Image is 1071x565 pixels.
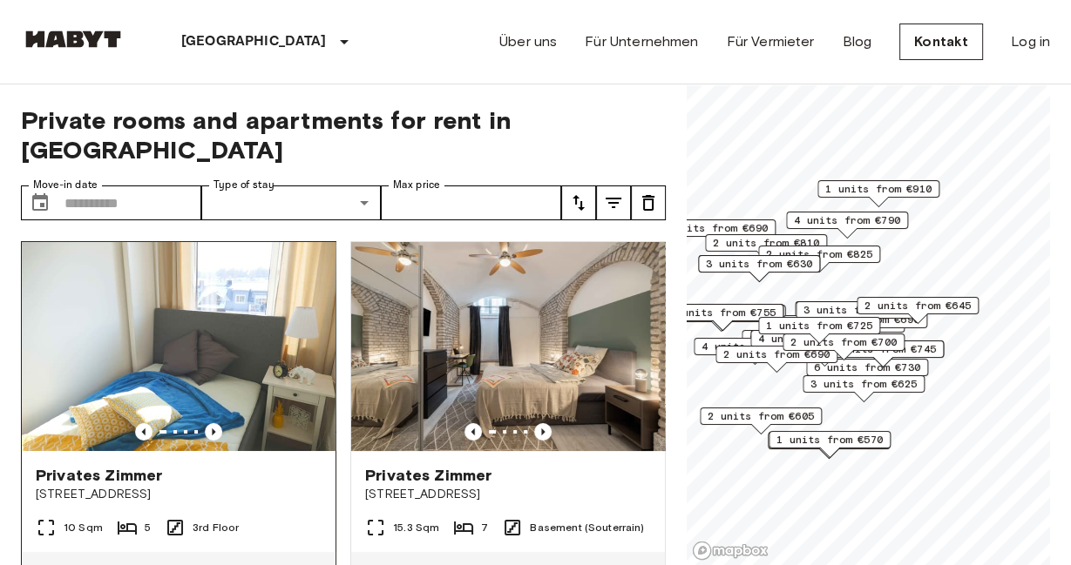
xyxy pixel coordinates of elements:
span: Private rooms and apartments for rent in [GEOGRAPHIC_DATA] [21,105,666,165]
div: Map marker [796,301,918,328]
div: Map marker [715,346,837,373]
button: Choose date [23,185,58,220]
span: 4 units from €790 [794,212,900,228]
button: tune [561,185,596,220]
span: 3rd Floor [193,520,239,535]
span: 2 units from €810 [713,235,819,251]
span: 2 units from €700 [790,334,897,350]
span: 1 units from €910 [825,181,932,197]
a: Blog [842,31,871,52]
button: Previous image [534,423,552,441]
span: 4 units from €785 [702,339,808,354]
a: Kontakt [899,24,983,60]
span: 3 units from €630 [706,256,812,272]
label: Type of stay [214,178,275,192]
div: Map marker [768,432,890,459]
span: Basement (Souterrain) [530,520,644,535]
a: Log in [1011,31,1050,52]
span: 1 units from €690 [661,220,768,236]
span: 1 units from €725 [766,318,872,333]
span: 4 units from €755 [669,305,776,320]
img: Habyt [21,30,125,48]
span: 15.3 Sqm [393,520,439,535]
span: 5 [145,520,151,535]
div: Map marker [786,212,908,239]
span: [STREET_ADDRESS] [36,486,322,503]
a: Für Vermieter [726,31,814,52]
span: 5 units from €715 [790,316,897,332]
span: 7 [481,520,488,535]
button: Previous image [135,423,153,441]
span: 2 units from €605 [708,408,814,424]
span: Privates Zimmer [36,465,162,486]
div: Map marker [700,407,822,434]
div: Map marker [769,431,891,458]
div: Map marker [750,330,872,357]
label: Move-in date [33,178,98,192]
label: Max price [393,178,440,192]
a: Mapbox logo [692,541,769,561]
span: 3 units from €625 [810,376,917,392]
div: Map marker [661,304,783,331]
div: Map marker [857,297,979,324]
button: Previous image [205,423,222,441]
div: Map marker [658,305,786,332]
div: Map marker [694,338,816,365]
button: Previous image [464,423,482,441]
span: 2 units from €825 [766,246,872,262]
a: Über uns [499,31,557,52]
span: 3 units from €745 [830,341,936,357]
a: Für Unternehmen [585,31,698,52]
button: tune [596,185,631,220]
span: 3 units from €825 [749,331,856,346]
div: Map marker [758,246,880,272]
div: Map marker [758,317,880,344]
span: 2 units from €690 [723,346,830,362]
img: Marketing picture of unit DE-02-004-006-05HF [351,242,665,451]
span: 1 units from €570 [776,432,883,447]
div: Map marker [705,234,827,261]
img: Marketing picture of unit DE-02-011-001-01HF [22,242,336,451]
div: Map marker [817,180,939,207]
div: Map marker [654,219,776,246]
div: Map marker [803,375,925,402]
span: 2 units from €645 [864,298,971,313]
div: Map marker [783,333,905,360]
span: 6 units from €730 [814,360,920,375]
span: 10 Sqm [64,520,103,535]
div: Map marker [795,301,917,328]
span: 3 units from €800 [803,302,910,318]
div: Map marker [698,255,820,282]
span: [STREET_ADDRESS] [365,486,651,503]
button: tune [631,185,666,220]
div: Map marker [806,359,928,386]
span: Privates Zimmer [365,465,491,486]
p: [GEOGRAPHIC_DATA] [181,31,327,52]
